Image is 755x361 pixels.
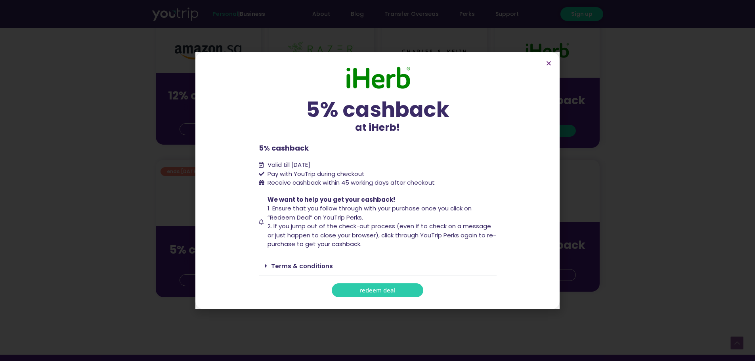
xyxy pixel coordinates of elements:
span: 1. Ensure that you follow through with your purchase once you click on “Redeem Deal” on YouTrip P... [268,204,472,222]
p: 5% cashback [259,143,497,153]
span: Valid till [DATE] [266,160,310,170]
span: We want to help you get your cashback! [268,195,395,204]
div: at iHerb! [259,99,497,135]
span: 2. If you jump out of the check-out process (even if to check on a message or just happen to clos... [268,222,496,248]
span: Pay with YouTrip during checkout [266,170,365,179]
span: redeem deal [359,287,396,293]
a: Close [546,60,552,66]
div: Terms & conditions [259,257,497,275]
span: Receive cashback within 45 working days after checkout [266,178,435,187]
a: Terms & conditions [271,262,333,270]
div: 5% cashback [259,99,497,120]
a: redeem deal [332,283,423,297]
